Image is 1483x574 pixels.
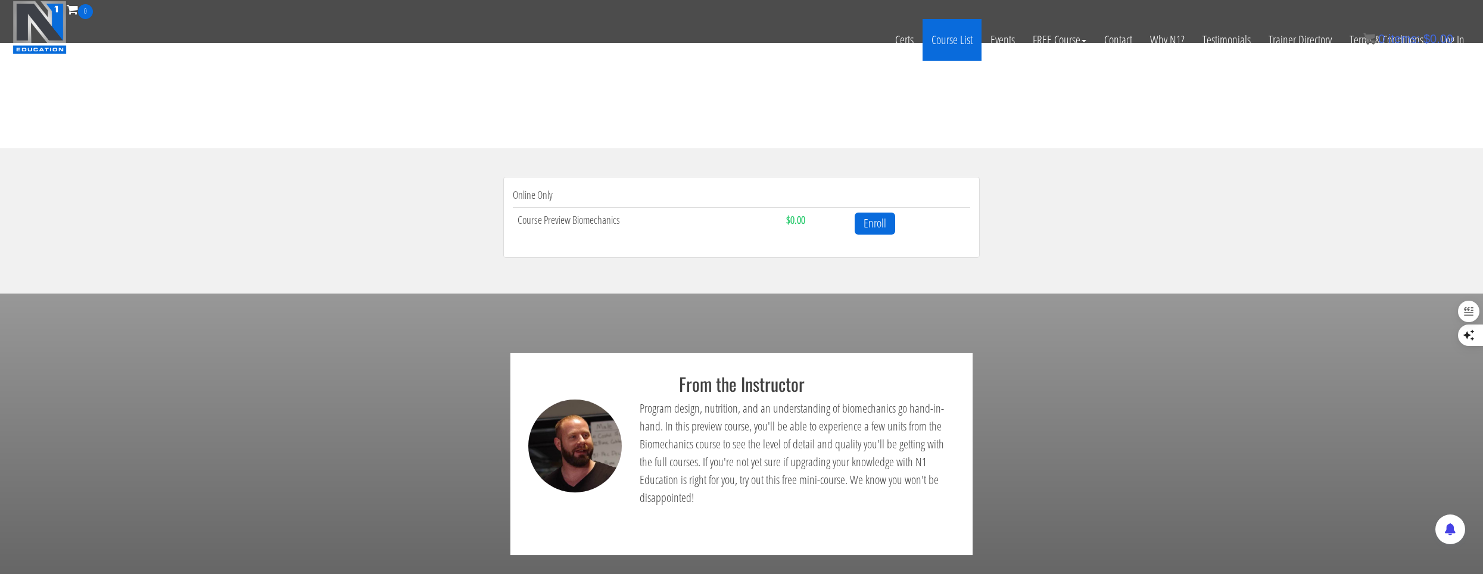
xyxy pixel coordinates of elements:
a: Enroll [855,213,895,235]
a: Events [982,19,1024,61]
h4: Online Only [513,189,970,201]
bdi: 0.00 [1423,32,1453,45]
a: Why N1? [1141,19,1194,61]
span: 0 [78,4,93,19]
a: Terms & Conditions [1341,19,1432,61]
span: $ [1423,32,1430,45]
img: n1-education [13,1,67,54]
span: items: [1388,32,1420,45]
a: FREE Course [1024,19,1095,61]
a: Course List [923,19,982,61]
a: Certs [886,19,923,61]
h2: From the Instructor [519,374,964,394]
span: 0 [1378,32,1385,45]
a: Log In [1432,19,1473,61]
p: Program design, nutrition, and an understanding of biomechanics go hand-in-hand. In this preview ... [640,400,955,507]
img: icon11.png [1363,33,1375,45]
a: 0 items: $0.00 [1363,32,1453,45]
td: Course Preview Biomechanics [513,207,781,239]
a: Testimonials [1194,19,1260,61]
a: Trainer Directory [1260,19,1341,61]
a: Contact [1095,19,1141,61]
img: kassem-coach-comment-description [528,400,622,493]
strong: $0.00 [786,213,805,227]
a: 0 [67,1,93,17]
